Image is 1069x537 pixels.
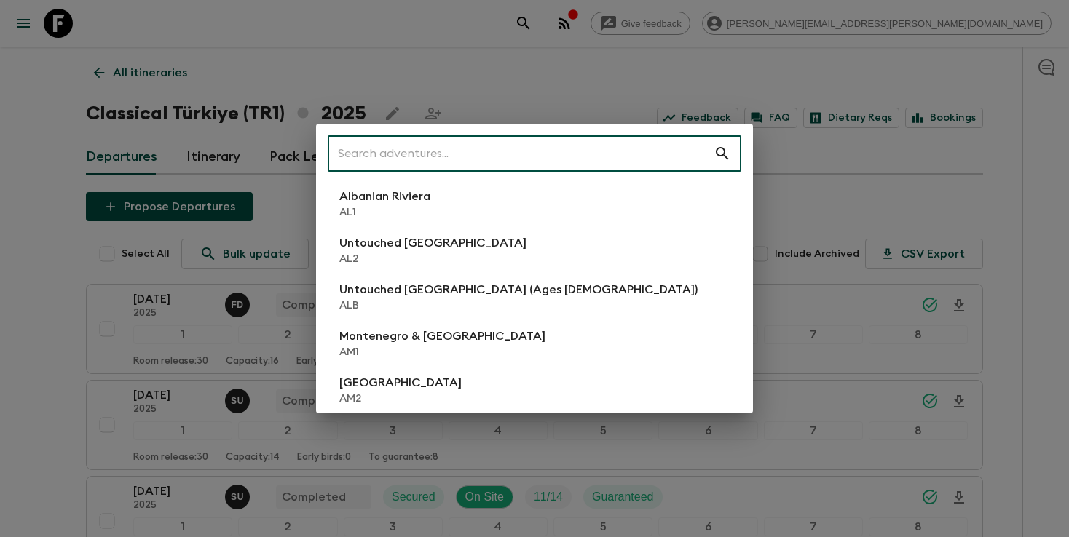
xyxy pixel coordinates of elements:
p: AL1 [339,205,430,220]
p: Untouched [GEOGRAPHIC_DATA] (Ages [DEMOGRAPHIC_DATA]) [339,281,698,298]
p: Albanian Riviera [339,188,430,205]
p: AM1 [339,345,545,359]
p: ALB [339,298,698,313]
p: AL2 [339,252,526,266]
p: Untouched [GEOGRAPHIC_DATA] [339,234,526,252]
input: Search adventures... [328,133,714,174]
p: Montenegro & [GEOGRAPHIC_DATA] [339,327,545,345]
p: [GEOGRAPHIC_DATA] [339,374,462,391]
p: AM2 [339,391,462,406]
